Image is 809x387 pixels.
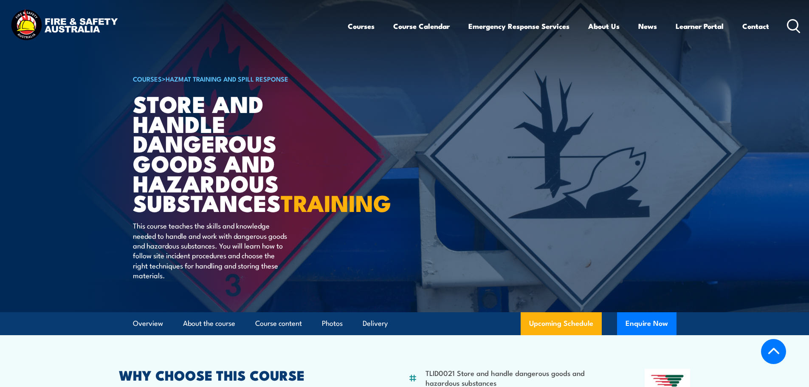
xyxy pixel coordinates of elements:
[638,15,657,37] a: News
[676,15,724,37] a: Learner Portal
[742,15,769,37] a: Contact
[322,312,343,335] a: Photos
[133,93,343,212] h1: Store And Handle Dangerous Goods and Hazardous Substances
[183,312,235,335] a: About the course
[119,369,367,381] h2: WHY CHOOSE THIS COURSE
[588,15,620,37] a: About Us
[133,74,162,83] a: COURSES
[133,312,163,335] a: Overview
[166,74,288,83] a: HAZMAT Training and Spill Response
[393,15,450,37] a: Course Calendar
[617,312,677,335] button: Enquire Now
[281,184,391,220] strong: TRAINING
[363,312,388,335] a: Delivery
[133,220,288,280] p: This course teaches the skills and knowledge needed to handle and work with dangerous goods and h...
[255,312,302,335] a: Course content
[133,73,343,84] h6: >
[348,15,375,37] a: Courses
[468,15,569,37] a: Emergency Response Services
[521,312,602,335] a: Upcoming Schedule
